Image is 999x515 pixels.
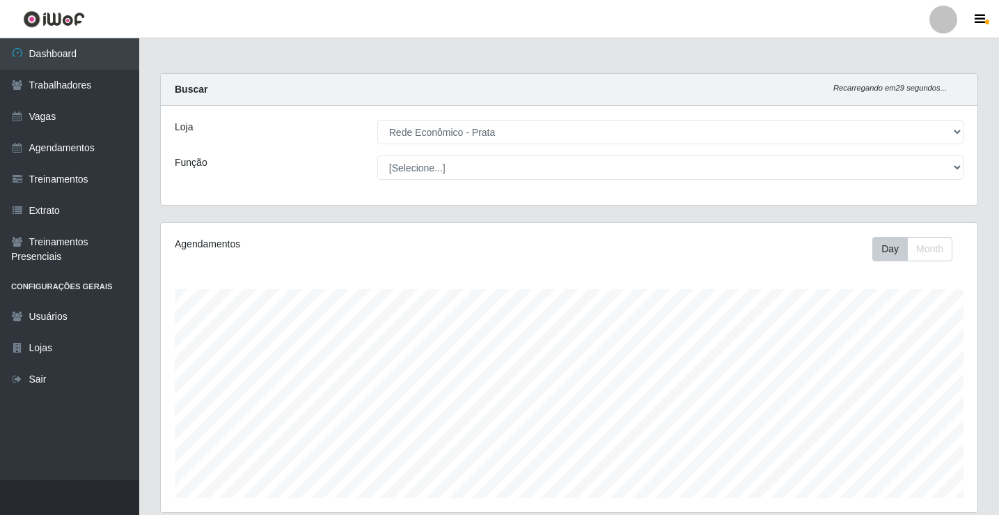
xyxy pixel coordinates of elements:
[872,237,908,261] button: Day
[175,155,207,170] label: Função
[175,237,491,252] div: Agendamentos
[872,237,963,261] div: Toolbar with button groups
[23,10,85,28] img: CoreUI Logo
[907,237,952,261] button: Month
[175,120,193,134] label: Loja
[175,84,207,95] strong: Buscar
[833,84,947,92] i: Recarregando em 29 segundos...
[872,237,952,261] div: First group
